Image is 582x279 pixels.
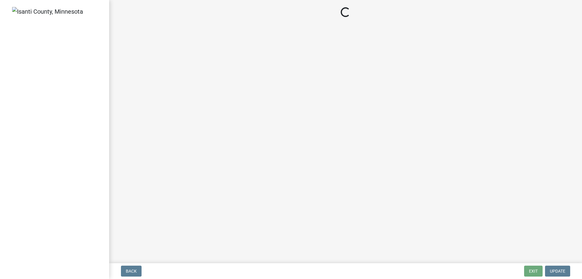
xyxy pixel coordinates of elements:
[545,266,570,277] button: Update
[550,269,565,274] span: Update
[12,7,83,16] img: Isanti County, Minnesota
[121,266,142,277] button: Back
[126,269,137,274] span: Back
[524,266,543,277] button: Exit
